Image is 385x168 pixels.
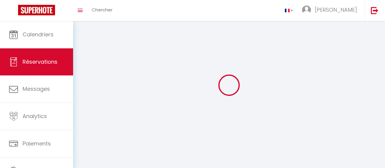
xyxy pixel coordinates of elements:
[23,58,57,66] span: Réservations
[23,112,47,120] span: Analytics
[315,6,357,14] span: [PERSON_NAME]
[23,85,50,93] span: Messages
[92,7,112,13] span: Chercher
[371,7,378,14] img: logout
[23,31,54,38] span: Calendriers
[302,5,311,14] img: ...
[23,140,51,147] span: Paiements
[18,5,55,15] img: Super Booking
